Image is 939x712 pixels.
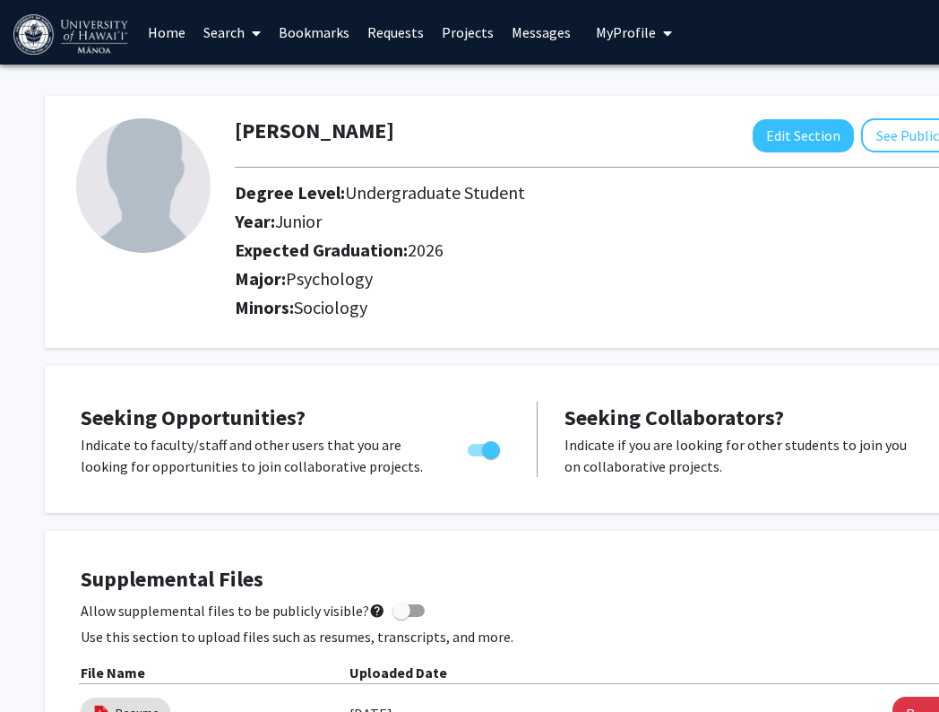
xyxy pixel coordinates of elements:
[564,404,784,431] span: Seeking Collaborators?
[81,664,145,682] b: File Name
[369,600,385,621] mat-icon: help
[461,434,510,461] div: Toggle
[270,1,358,64] a: Bookmarks
[13,14,132,55] img: University of Hawaiʻi at Mānoa Logo
[503,1,580,64] a: Messages
[275,210,322,232] span: Junior
[358,1,433,64] a: Requests
[139,1,194,64] a: Home
[235,118,394,144] h1: [PERSON_NAME]
[235,211,874,232] h2: Year:
[408,239,444,261] span: 2026
[345,181,525,204] span: Undergraduate Student
[753,119,854,152] button: Edit Section
[286,267,373,290] span: Psychology
[235,182,874,204] h2: Degree Level:
[564,434,918,477] p: Indicate if you are looking for other students to join you on collaborative projects.
[81,434,434,477] p: Indicate to faculty/staff and other users that you are looking for opportunities to join collabor...
[81,404,306,431] span: Seeking Opportunities?
[433,1,503,64] a: Projects
[13,631,76,699] iframe: Chat
[81,600,385,621] span: Allow supplemental files to be publicly visible?
[194,1,270,64] a: Search
[349,664,447,682] b: Uploaded Date
[235,239,874,261] h2: Expected Graduation:
[596,23,656,41] span: My Profile
[76,118,211,253] img: Profile Picture
[294,296,367,318] span: Sociology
